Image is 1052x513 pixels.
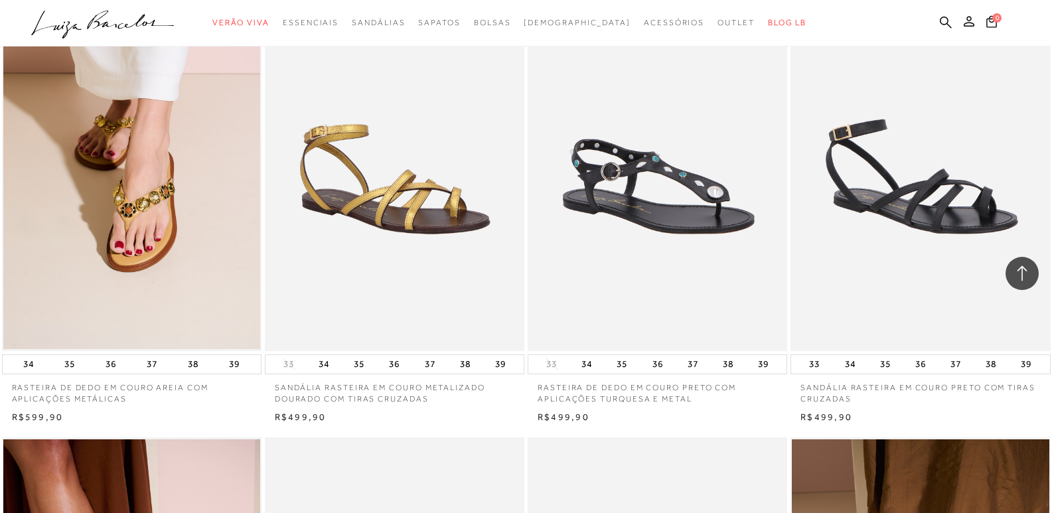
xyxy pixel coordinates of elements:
[644,18,704,27] span: Acessórios
[841,355,860,374] button: 34
[184,355,202,374] button: 38
[421,355,439,374] button: 37
[474,11,511,35] a: categoryNavScreenReaderText
[800,411,852,422] span: R$499,90
[982,355,1000,374] button: 38
[613,355,631,374] button: 35
[876,355,895,374] button: 35
[474,18,511,27] span: Bolsas
[275,411,327,422] span: R$499,90
[491,355,510,374] button: 39
[283,18,338,27] span: Essenciais
[684,355,702,374] button: 37
[352,11,405,35] a: categoryNavScreenReaderText
[225,355,244,374] button: 39
[2,374,262,405] a: RASTEIRA DE DEDO EM COURO AREIA COM APLICAÇÕES METÁLICAS
[102,355,120,374] button: 36
[982,15,1001,33] button: 0
[283,11,338,35] a: categoryNavScreenReaderText
[911,355,930,374] button: 36
[265,374,524,405] a: SANDÁLIA RASTEIRA EM COURO METALIZADO DOURADO COM TIRAS CRUZADAS
[946,355,965,374] button: 37
[385,355,404,374] button: 36
[768,11,806,35] a: BLOG LB
[538,411,589,422] span: R$499,90
[60,355,79,374] button: 35
[1017,355,1035,374] button: 39
[352,18,405,27] span: Sandálias
[768,18,806,27] span: BLOG LB
[577,355,596,374] button: 34
[524,18,631,27] span: [DEMOGRAPHIC_DATA]
[805,355,824,374] button: 33
[143,355,161,374] button: 37
[719,355,737,374] button: 38
[418,18,460,27] span: Sapatos
[12,411,64,422] span: R$599,90
[644,11,704,35] a: categoryNavScreenReaderText
[524,11,631,35] a: noSubCategoriesText
[648,355,667,374] button: 36
[212,18,269,27] span: Verão Viva
[279,358,298,370] button: 33
[790,374,1050,405] a: SANDÁLIA RASTEIRA EM COURO PRETO COM TIRAS CRUZADAS
[528,374,787,405] a: RASTEIRA DE DEDO EM COURO PRETO COM APLICAÇÕES TURQUESA E METAL
[717,18,755,27] span: Outlet
[717,11,755,35] a: categoryNavScreenReaderText
[315,355,333,374] button: 34
[19,355,38,374] button: 34
[350,355,368,374] button: 35
[542,358,561,370] button: 33
[456,355,475,374] button: 38
[418,11,460,35] a: categoryNavScreenReaderText
[754,355,773,374] button: 39
[992,13,1002,23] span: 0
[212,11,269,35] a: categoryNavScreenReaderText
